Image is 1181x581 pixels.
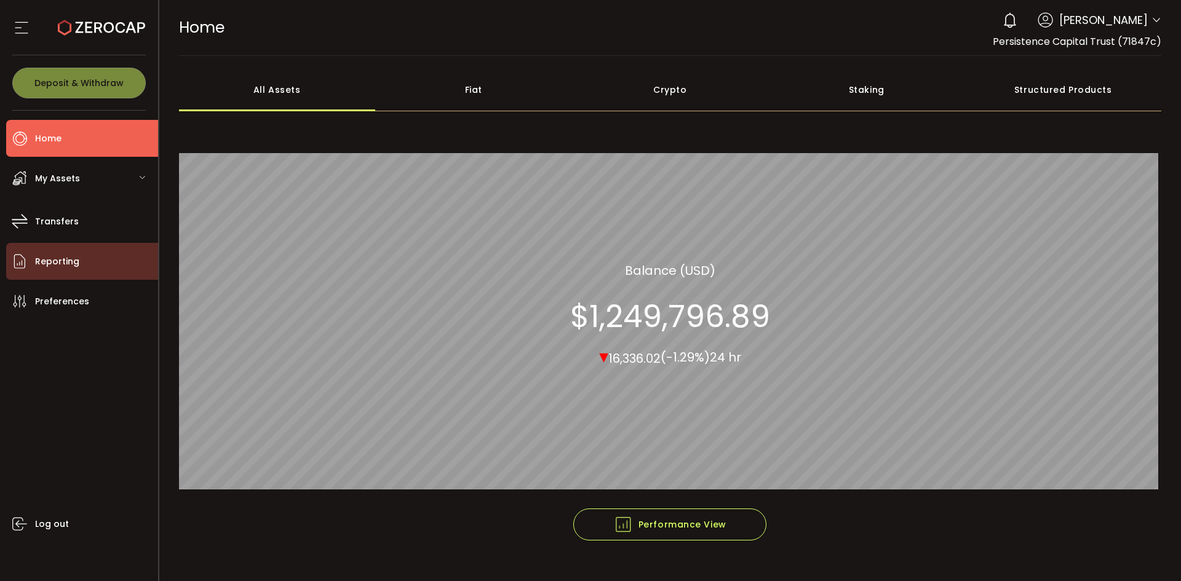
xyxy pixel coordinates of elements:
[710,349,741,366] span: 24 hr
[35,213,79,231] span: Transfers
[35,515,69,533] span: Log out
[572,68,769,111] div: Crypto
[625,261,715,279] section: Balance (USD)
[35,170,80,188] span: My Assets
[1038,448,1181,581] iframe: Chat Widget
[599,342,608,369] span: ▾
[34,79,124,87] span: Deposit & Withdraw
[965,68,1162,111] div: Structured Products
[179,17,225,38] span: Home
[993,34,1161,49] span: Persistence Capital Trust (71847c)
[35,293,89,310] span: Preferences
[35,130,62,148] span: Home
[179,68,376,111] div: All Assets
[768,68,965,111] div: Staking
[35,253,79,271] span: Reporting
[614,515,726,534] span: Performance View
[570,298,770,334] section: $1,249,796.89
[12,68,146,98] button: Deposit & Withdraw
[1059,12,1148,28] span: [PERSON_NAME]
[573,508,766,540] button: Performance View
[375,68,572,111] div: Fiat
[661,349,710,366] span: (-1.29%)
[608,349,661,366] span: 16,336.02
